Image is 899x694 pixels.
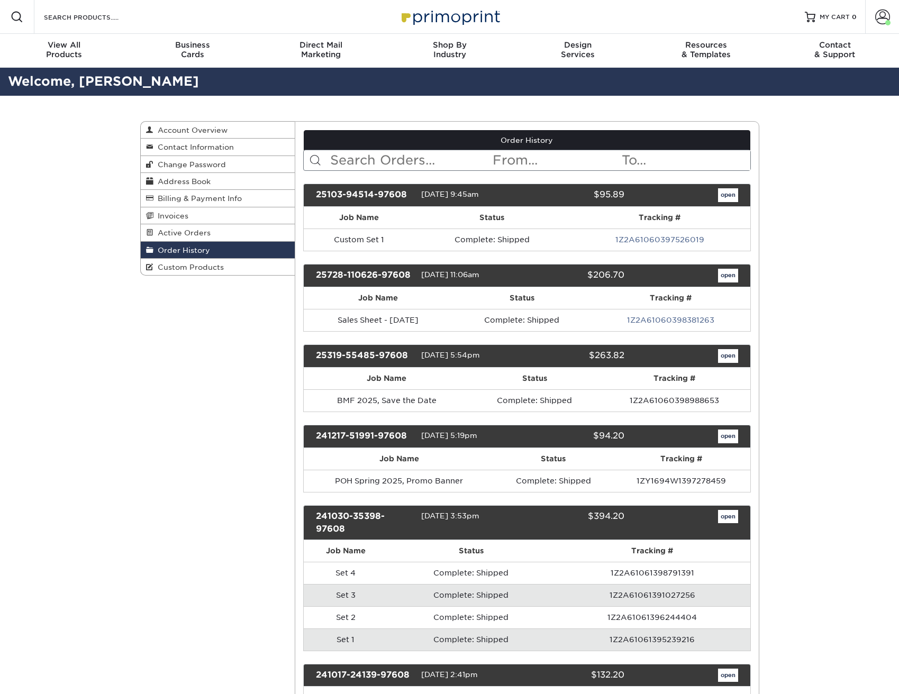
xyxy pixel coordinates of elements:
[718,669,738,682] a: open
[495,448,613,470] th: Status
[304,448,495,470] th: Job Name
[421,270,479,279] span: [DATE] 11:06am
[555,584,750,606] td: 1Z2A61061391027256
[153,143,234,151] span: Contact Information
[470,389,599,412] td: Complete: Shipped
[718,430,738,443] a: open
[718,188,738,202] a: open
[153,194,242,203] span: Billing & Payment Info
[141,122,295,139] a: Account Overview
[621,150,750,170] input: To...
[519,669,632,682] div: $132.20
[642,34,771,68] a: Resources& Templates
[495,470,613,492] td: Complete: Shipped
[852,13,857,21] span: 0
[387,628,555,651] td: Complete: Shipped
[304,130,750,150] a: Order History
[385,40,514,50] span: Shop By
[329,150,492,170] input: Search Orders...
[492,150,621,170] input: From...
[555,606,750,628] td: 1Z2A61061396244404
[257,34,385,68] a: Direct MailMarketing
[627,316,714,324] a: 1Z2A61060398381263
[718,349,738,363] a: open
[141,156,295,173] a: Change Password
[421,670,478,679] span: [DATE] 2:41pm
[718,269,738,282] a: open
[153,212,188,220] span: Invoices
[308,510,421,535] div: 241030-35398-97608
[304,562,387,584] td: Set 4
[153,229,211,237] span: Active Orders
[129,40,257,59] div: Cards
[304,287,452,309] th: Job Name
[304,470,495,492] td: POH Spring 2025, Promo Banner
[599,389,750,412] td: 1Z2A61060398988653
[421,190,479,198] span: [DATE] 9:45am
[304,389,470,412] td: BMF 2025, Save the Date
[43,11,146,23] input: SEARCH PRODUCTS.....
[304,229,414,251] td: Custom Set 1
[304,309,452,331] td: Sales Sheet - [DATE]
[141,190,295,207] a: Billing & Payment Info
[820,13,850,22] span: MY CART
[591,287,750,309] th: Tracking #
[414,229,570,251] td: Complete: Shipped
[397,5,503,28] img: Primoprint
[599,368,750,389] th: Tracking #
[385,40,514,59] div: Industry
[387,584,555,606] td: Complete: Shipped
[519,430,632,443] div: $94.20
[519,188,632,202] div: $95.89
[304,540,387,562] th: Job Name
[141,139,295,156] a: Contact Information
[555,562,750,584] td: 1Z2A61061398791391
[153,246,210,254] span: Order History
[129,40,257,50] span: Business
[141,173,295,190] a: Address Book
[452,309,592,331] td: Complete: Shipped
[141,259,295,275] a: Custom Products
[514,40,642,59] div: Services
[141,242,295,259] a: Order History
[615,235,704,244] a: 1Z2A61060397526019
[642,40,771,59] div: & Templates
[642,40,771,50] span: Resources
[555,628,750,651] td: 1Z2A61061395239216
[514,34,642,68] a: DesignServices
[718,510,738,524] a: open
[612,448,750,470] th: Tracking #
[555,540,750,562] th: Tracking #
[304,606,387,628] td: Set 2
[569,207,750,229] th: Tracking #
[308,669,421,682] div: 241017-24139-97608
[153,263,224,271] span: Custom Products
[519,269,632,282] div: $206.70
[153,177,211,186] span: Address Book
[304,207,414,229] th: Job Name
[385,34,514,68] a: Shop ByIndustry
[304,584,387,606] td: Set 3
[387,562,555,584] td: Complete: Shipped
[308,430,421,443] div: 241217-51991-97608
[153,160,226,169] span: Change Password
[770,34,899,68] a: Contact& Support
[308,349,421,363] div: 25319-55485-97608
[514,40,642,50] span: Design
[519,510,632,535] div: $394.20
[141,207,295,224] a: Invoices
[770,40,899,50] span: Contact
[470,368,599,389] th: Status
[153,126,228,134] span: Account Overview
[519,349,632,363] div: $263.82
[421,431,477,440] span: [DATE] 5:19pm
[421,512,479,520] span: [DATE] 3:53pm
[414,207,570,229] th: Status
[129,34,257,68] a: BusinessCards
[421,351,480,359] span: [DATE] 5:54pm
[308,269,421,282] div: 25728-110626-97608
[141,224,295,241] a: Active Orders
[257,40,385,59] div: Marketing
[387,540,555,562] th: Status
[257,40,385,50] span: Direct Mail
